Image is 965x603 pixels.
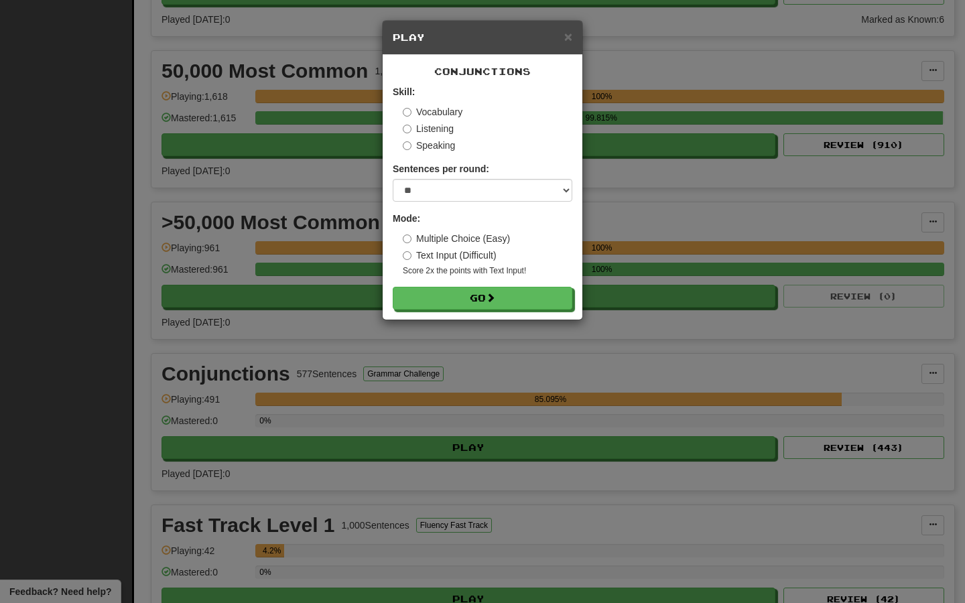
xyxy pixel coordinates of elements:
[403,232,510,245] label: Multiple Choice (Easy)
[403,105,462,119] label: Vocabulary
[403,141,411,150] input: Speaking
[434,66,531,77] span: Conjunctions
[564,29,572,44] span: ×
[403,249,497,262] label: Text Input (Difficult)
[403,251,411,260] input: Text Input (Difficult)
[403,125,411,133] input: Listening
[393,287,572,310] button: Go
[393,31,572,44] h5: Play
[403,122,454,135] label: Listening
[393,213,420,224] strong: Mode:
[393,86,415,97] strong: Skill:
[403,265,572,277] small: Score 2x the points with Text Input !
[393,162,489,176] label: Sentences per round:
[403,234,411,243] input: Multiple Choice (Easy)
[403,139,455,152] label: Speaking
[564,29,572,44] button: Close
[403,108,411,117] input: Vocabulary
